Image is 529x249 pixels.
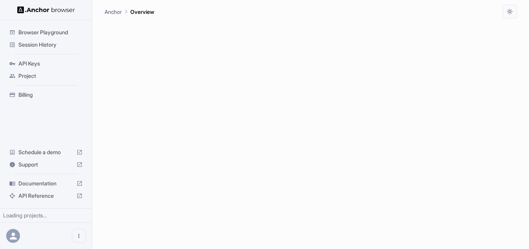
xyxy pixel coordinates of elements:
p: Overview [130,8,154,16]
img: Anchor Logo [17,6,75,13]
span: Project [18,72,83,80]
div: Browser Playground [6,26,86,39]
div: Loading projects... [3,212,89,219]
div: Schedule a demo [6,146,86,158]
div: Support [6,158,86,171]
button: Open menu [72,229,86,243]
p: Anchor [105,8,122,16]
span: Documentation [18,180,73,187]
span: API Reference [18,192,73,200]
span: Billing [18,91,83,99]
span: Browser Playground [18,29,83,36]
div: Session History [6,39,86,51]
span: Session History [18,41,83,49]
div: Billing [6,89,86,101]
span: Support [18,161,73,168]
span: Schedule a demo [18,148,73,156]
span: API Keys [18,60,83,67]
div: Documentation [6,177,86,190]
nav: breadcrumb [105,7,154,16]
div: Project [6,70,86,82]
div: API Reference [6,190,86,202]
div: API Keys [6,57,86,70]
